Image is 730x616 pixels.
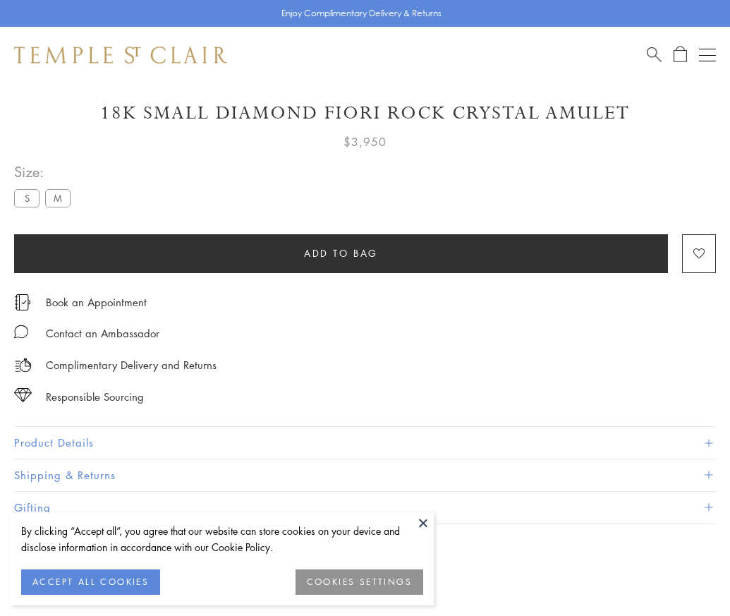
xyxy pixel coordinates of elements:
img: Temple St. Clair [14,47,227,64]
span: Size: [14,160,76,183]
img: icon_sourcing.svg [14,388,32,402]
img: MessageIcon-01_2.svg [14,325,28,339]
button: Add to bag [14,234,668,273]
a: Book an Appointment [46,294,147,310]
div: Contact an Ambassador [46,325,159,342]
span: Add to bag [304,246,378,261]
button: Open navigation [699,47,716,64]
div: Responsible Sourcing [46,388,144,406]
button: Shipping & Returns [14,459,716,491]
button: Gifting [14,492,716,524]
button: Product Details [14,427,716,459]
button: COOKIES SETTINGS [296,569,423,595]
label: M [45,189,71,207]
label: S [14,189,39,207]
a: Search [647,46,662,64]
span: $3,950 [343,133,387,151]
img: icon_delivery.svg [14,356,32,374]
p: Complimentary Delivery and Returns [46,356,217,374]
img: icon_appointment.svg [14,294,31,310]
h1: 18K Small Diamond Fiori Rock Crystal Amulet [14,101,716,126]
button: ACCEPT ALL COOKIES [21,569,160,595]
p: Enjoy Complimentary Delivery & Returns [281,6,442,20]
a: Open Shopping Bag [674,46,687,64]
div: By clicking “Accept all”, you agree that our website can store cookies on your device and disclos... [21,523,423,555]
